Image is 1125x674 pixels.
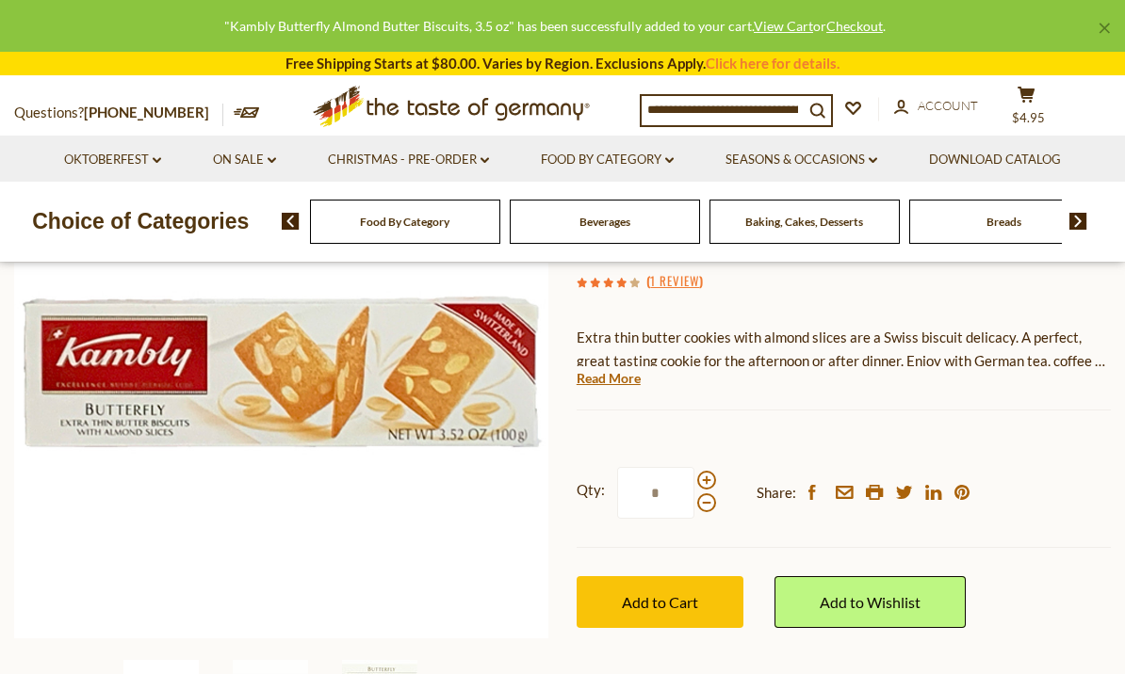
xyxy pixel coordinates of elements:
span: Account [918,98,978,113]
a: Christmas - PRE-ORDER [328,150,489,170]
div: "Kambly Butterfly Almond Butter Biscuits, 3.5 oz" has been successfully added to your cart. or . [15,15,1095,37]
a: × [1099,23,1110,34]
img: previous arrow [282,213,300,230]
a: Download Catalog [929,150,1061,170]
a: Account [894,96,978,117]
a: Breads [986,215,1021,229]
a: On Sale [213,150,276,170]
img: Kambly Butterfly Almond Butter Biscuits, 3.5 oz [14,104,549,638]
a: Add to Wishlist [774,576,966,628]
a: Food By Category [541,150,674,170]
a: [PHONE_NUMBER] [84,104,209,120]
a: Seasons & Occasions [726,150,877,170]
img: next arrow [1069,213,1087,230]
input: Qty: [617,467,694,519]
span: Add to Cart [622,593,698,611]
a: Click here for details. [706,55,840,72]
span: ( ) [646,271,703,290]
a: Baking, Cakes, Desserts [745,215,863,229]
strong: Qty: [577,478,605,502]
a: 1 Review [650,271,699,292]
span: Share: [757,481,796,505]
button: Add to Cart [577,576,743,628]
span: $4.95 [1012,110,1045,125]
a: Oktoberfest [64,150,161,170]
a: Beverages [579,215,630,229]
a: Read More [577,369,641,388]
a: Checkout [826,18,883,34]
a: Food By Category [360,215,449,229]
p: Extra thin butter cookies with almond slices are a Swiss biscuit delicacy. A perfect, great tasti... [577,326,1111,373]
a: View Cart [754,18,813,34]
p: Questions? [14,101,223,125]
button: $4.95 [998,86,1054,133]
